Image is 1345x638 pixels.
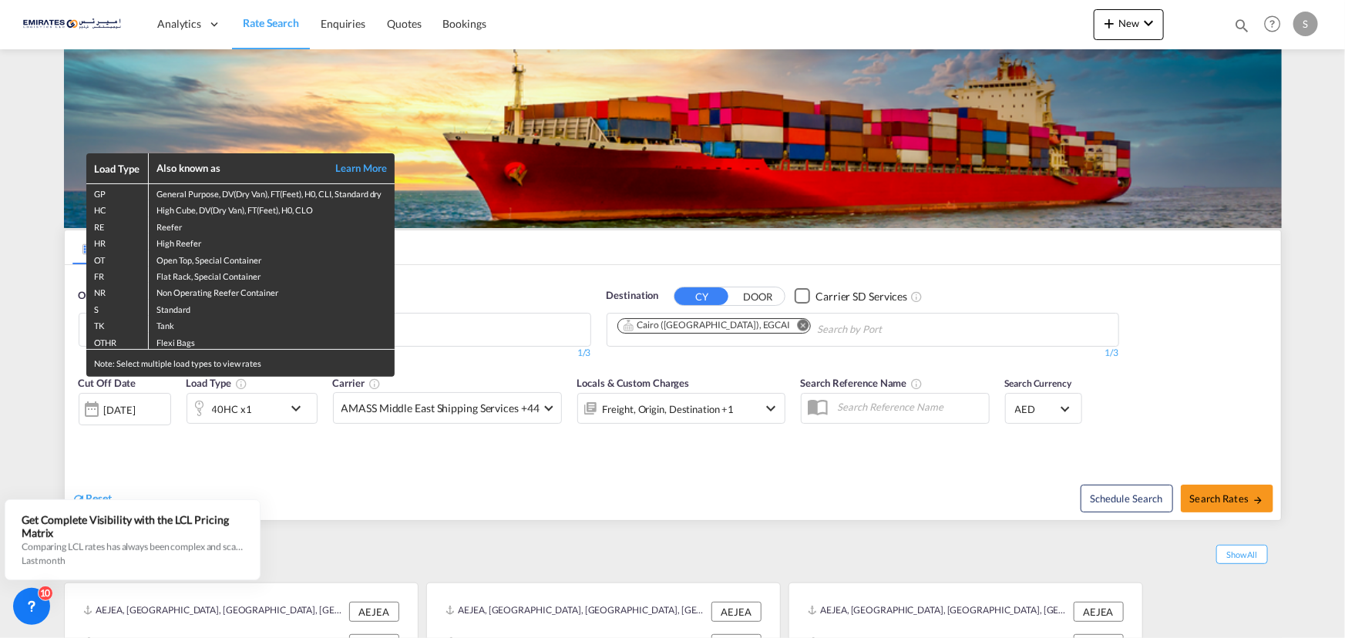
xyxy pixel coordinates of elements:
[148,250,395,267] td: Open Top, Special Container
[86,250,148,267] td: OT
[86,184,148,201] td: GP
[148,300,395,316] td: Standard
[156,161,318,175] div: Also known as
[86,283,148,299] td: NR
[86,316,148,332] td: TK
[148,200,395,217] td: High Cube, DV(Dry Van), FT(Feet), H0, CLO
[148,233,395,250] td: High Reefer
[86,350,395,377] div: Note: Select multiple load types to view rates
[148,283,395,299] td: Non Operating Reefer Container
[86,300,148,316] td: S
[86,333,148,350] td: OTHR
[12,557,66,615] iframe: Chat
[318,161,387,175] a: Learn More
[86,267,148,283] td: FR
[86,153,148,183] th: Load Type
[148,316,395,332] td: Tank
[86,217,148,233] td: RE
[148,184,395,201] td: General Purpose, DV(Dry Van), FT(Feet), H0, CLI, Standard dry
[148,333,395,350] td: Flexi Bags
[86,200,148,217] td: HC
[148,267,395,283] td: Flat Rack, Special Container
[148,217,395,233] td: Reefer
[86,233,148,250] td: HR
